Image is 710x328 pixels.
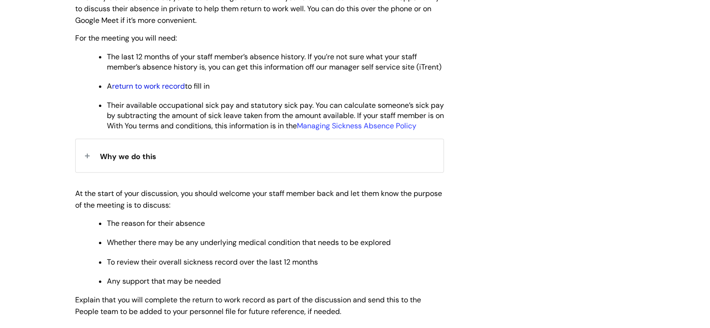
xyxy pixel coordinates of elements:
span: A to fill in [107,81,210,91]
a: return to work record [112,81,185,91]
span: The last 12 months of your staff member’s absence history. If you’re not sure what your staff mem... [107,52,442,72]
span: To review their overall sickness record over the last 12 months [107,257,318,267]
span: At the start of your discussion, you should welcome your staff member back and let them know the ... [75,188,442,210]
span: Why we do this [100,152,156,161]
span: Explain that you will complete the return to work record as part of the discussion and send this ... [75,295,421,316]
span: Their available occupational sick pay and statutory sick pay. You can calculate someone’s sick pa... [107,100,444,131]
span: For the meeting you will need: [75,33,177,43]
span: Any support that may be needed [107,276,221,286]
span: Whether there may be any underlying medical condition that needs to be explored [107,237,391,247]
a: Managing Sickness Absence Policy [297,121,416,131]
span: The reason for their absence [107,218,205,228]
